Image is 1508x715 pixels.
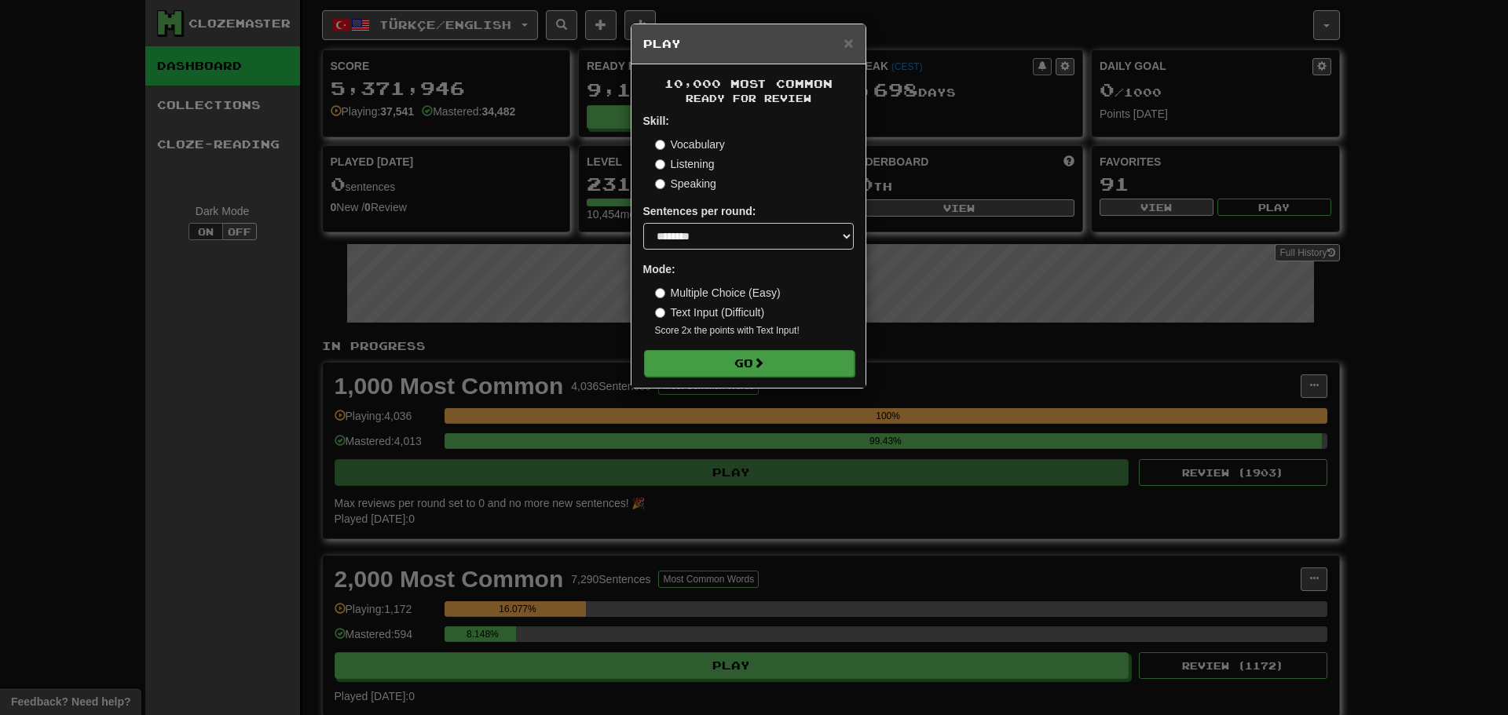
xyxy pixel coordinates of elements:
[664,77,833,90] span: 10,000 Most Common
[643,115,669,127] strong: Skill:
[655,308,665,318] input: Text Input (Difficult)
[643,263,675,275] strong: Mode:
[655,137,725,152] label: Vocabulary
[655,324,854,337] small: Score 2x the points with Text Input !
[844,35,853,51] button: Close
[643,36,854,52] h5: Play
[844,34,853,52] span: ×
[643,203,756,219] label: Sentences per round:
[644,350,855,377] button: Go
[643,92,854,105] small: Ready for Review
[655,288,665,298] input: Multiple Choice (Easy)
[655,159,665,170] input: Listening
[655,305,765,320] label: Text Input (Difficult)
[655,176,716,192] label: Speaking
[655,179,665,189] input: Speaking
[655,156,715,172] label: Listening
[655,140,665,150] input: Vocabulary
[655,285,781,301] label: Multiple Choice (Easy)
